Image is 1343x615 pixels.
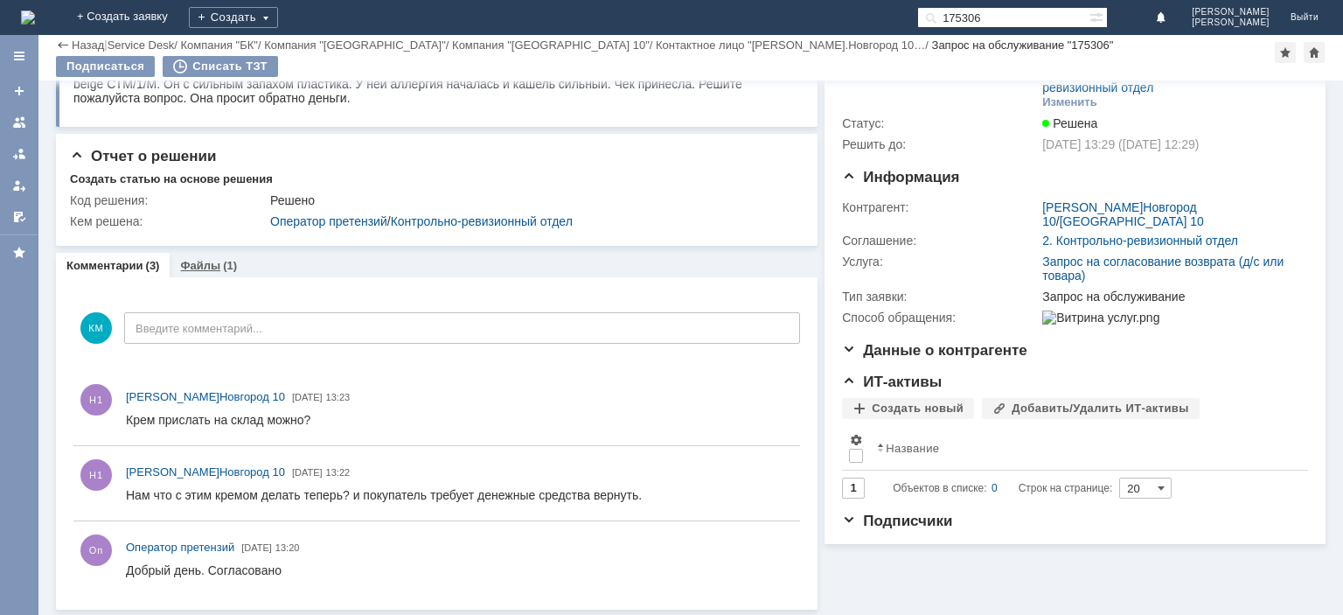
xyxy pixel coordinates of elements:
a: Мои согласования [5,203,33,231]
span: Отчет о решении [70,148,216,164]
a: Запрос на согласование возврата (д/с или товара) [1042,255,1284,283]
span: [PERSON_NAME]Новгород 10 [126,390,285,403]
img: logo [21,10,35,24]
a: [GEOGRAPHIC_DATA] 10 [1060,214,1204,228]
a: Компания "[GEOGRAPHIC_DATA]" [264,38,446,52]
div: Запрос на обслуживание "175306" [932,38,1114,52]
a: Контактное лицо "[PERSON_NAME].Новгород 10… [656,38,925,52]
a: Перейти на домашнюю страницу [21,10,35,24]
div: / [656,38,931,52]
a: Service Desk [108,38,175,52]
div: / [270,214,793,228]
div: Кем решена: [70,214,267,228]
div: Изменить [1042,95,1097,109]
span: 13:20 [275,542,300,553]
div: Способ обращения: [842,311,1039,325]
span: Настройки [849,433,863,447]
div: (1) [223,259,237,272]
div: Сделать домашней страницей [1304,42,1325,63]
img: Витрина услуг.png [1042,311,1159,325]
a: Комментарии [66,259,143,272]
a: [PERSON_NAME]Новгород 10 [126,464,285,481]
a: Компания "[GEOGRAPHIC_DATA] 10" [452,38,650,52]
span: [DATE] [292,467,323,478]
div: (3) [146,259,160,272]
div: Решено [270,193,793,207]
a: Контрольно-ревизионный отдел [391,214,573,228]
div: Контрагент: [842,200,1039,214]
a: Файлы [180,259,220,272]
span: [PERSON_NAME] [1192,7,1270,17]
span: Решена [1042,116,1097,130]
span: Объектов в списке: [893,482,986,494]
span: [DATE] 13:29 ([DATE] 12:29) [1042,137,1199,151]
a: Заявки на командах [5,108,33,136]
a: 2. Контрольно-ревизионный отдел [1042,234,1238,248]
div: | [104,38,107,51]
span: Данные о контрагенте [842,342,1027,359]
span: Оператор претензий [126,541,234,554]
a: Оператор претензий [270,214,387,228]
span: [PERSON_NAME]Новгород 10 [126,465,285,479]
div: Создать статью на основе решения [70,172,273,186]
th: Название [870,426,1294,471]
span: Подписчики [842,513,952,529]
i: Строк на странице: [893,478,1112,499]
div: 0 [992,478,998,499]
div: / [180,38,264,52]
div: Код решения: [70,193,267,207]
div: Название [886,442,939,455]
div: Соглашение: [842,234,1039,248]
div: Статус: [842,116,1039,130]
span: Информация [842,169,959,185]
a: [PERSON_NAME]Новгород 10 [1042,200,1197,228]
div: / [264,38,452,52]
div: Добавить в избранное [1275,42,1296,63]
a: Оператор претензий [126,539,234,556]
span: 13:23 [326,392,351,402]
span: [PERSON_NAME] [1192,17,1270,28]
a: Создать заявку [5,77,33,105]
div: Услуга: [842,255,1039,269]
a: Мои заявки [5,171,33,199]
div: / [1042,200,1299,228]
span: [DATE] [292,392,323,402]
a: Назад [72,38,104,52]
div: Тип заявки: [842,290,1039,304]
span: КМ [80,312,112,344]
div: Запрос на обслуживание [1042,290,1299,304]
div: / [108,38,181,52]
a: [PERSON_NAME]Новгород 10 [126,388,285,406]
div: Создать [189,7,278,28]
a: Компания "БК" [180,38,257,52]
span: [DATE] [241,542,272,553]
a: Заявки в моей ответственности [5,140,33,168]
span: ИТ-активы [842,374,942,390]
div: Решить до: [842,137,1039,151]
div: / [452,38,656,52]
span: Расширенный поиск [1089,8,1107,24]
span: 13:22 [326,467,351,478]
